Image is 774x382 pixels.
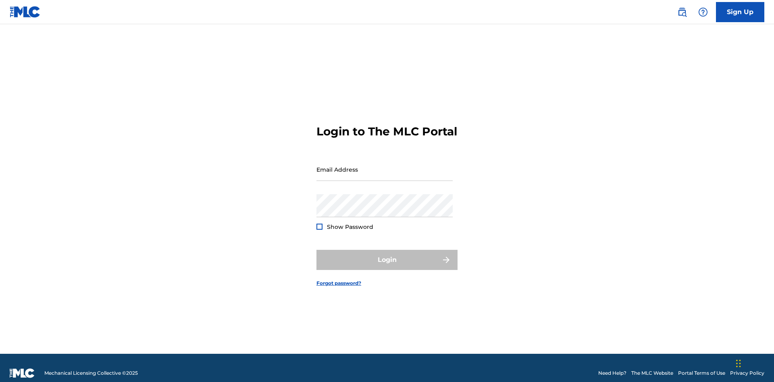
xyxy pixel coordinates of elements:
[734,343,774,382] iframe: Chat Widget
[316,280,361,287] a: Forgot password?
[44,370,138,377] span: Mechanical Licensing Collective © 2025
[10,368,35,378] img: logo
[677,7,687,17] img: search
[678,370,725,377] a: Portal Terms of Use
[736,351,741,376] div: Drag
[316,125,457,139] h3: Login to The MLC Portal
[695,4,711,20] div: Help
[327,223,373,230] span: Show Password
[716,2,764,22] a: Sign Up
[10,6,41,18] img: MLC Logo
[698,7,708,17] img: help
[631,370,673,377] a: The MLC Website
[598,370,626,377] a: Need Help?
[730,370,764,377] a: Privacy Policy
[674,4,690,20] a: Public Search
